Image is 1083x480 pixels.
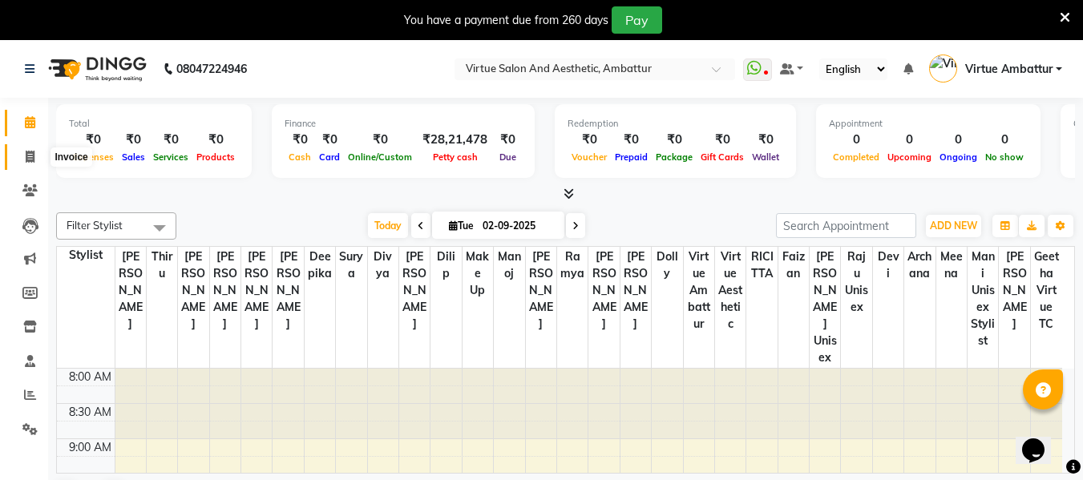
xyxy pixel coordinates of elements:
span: Completed [829,151,883,163]
span: [PERSON_NAME] [399,247,430,334]
span: [PERSON_NAME] [620,247,651,334]
button: ADD NEW [926,215,981,237]
button: Pay [612,6,662,34]
span: Cash [285,151,315,163]
div: Finance [285,117,522,131]
div: Stylist [57,247,115,264]
div: ₹0 [344,131,416,149]
span: [PERSON_NAME] [210,247,240,334]
span: Sales [118,151,149,163]
span: Today [368,213,408,238]
span: [PERSON_NAME] [241,247,272,334]
span: Devi [873,247,903,284]
span: Voucher [568,151,611,163]
span: Dilip [430,247,461,284]
span: Wallet [748,151,783,163]
span: Ramya [557,247,588,284]
div: 0 [829,131,883,149]
div: Appointment [829,117,1028,131]
span: Geetha Virtue TC [1031,247,1062,334]
span: Thiru [147,247,177,284]
span: Archana [904,247,935,284]
div: 8:30 AM [66,404,115,421]
span: Faizan [778,247,809,284]
div: ₹28,21,478 [416,131,494,149]
span: Mani Unisex Stylist [968,247,998,351]
span: Services [149,151,192,163]
div: ₹0 [652,131,697,149]
span: [PERSON_NAME] [178,247,208,334]
span: Package [652,151,697,163]
div: ₹0 [697,131,748,149]
span: Virtue Aesthetic [715,247,746,334]
span: [PERSON_NAME] [588,247,619,334]
img: logo [41,46,151,91]
span: [PERSON_NAME] [273,247,303,334]
span: RICITTA [746,247,777,284]
div: 9:00 AM [66,439,115,456]
span: ADD NEW [930,220,977,232]
span: Card [315,151,344,163]
div: ₹0 [69,131,118,149]
div: Invoice [51,147,91,167]
span: [PERSON_NAME] [115,247,146,334]
span: Manoj [494,247,524,284]
span: Gift Cards [697,151,748,163]
div: ₹0 [494,131,522,149]
iframe: chat widget [1016,416,1067,464]
span: Raju Unisex [841,247,871,317]
span: Filter Stylist [67,219,123,232]
span: Surya [336,247,366,284]
span: Tue [445,220,478,232]
span: Dolly [652,247,682,284]
div: ₹0 [118,131,149,149]
span: [PERSON_NAME] Unisex [810,247,840,368]
b: 08047224946 [176,46,247,91]
span: Meena [936,247,967,284]
span: Make up [463,247,493,301]
div: ₹0 [192,131,239,149]
div: 0 [981,131,1028,149]
div: ₹0 [568,131,611,149]
div: ₹0 [315,131,344,149]
span: Virtue Ambattur [684,247,714,334]
div: ₹0 [149,131,192,149]
input: 2025-09-02 [478,214,558,238]
img: Virtue Ambattur [929,54,957,83]
span: [PERSON_NAME] [526,247,556,334]
span: Divya [368,247,398,284]
span: No show [981,151,1028,163]
span: Products [192,151,239,163]
div: 8:00 AM [66,369,115,385]
div: Redemption [568,117,783,131]
div: ₹0 [611,131,652,149]
span: Due [495,151,520,163]
div: 0 [936,131,981,149]
input: Search Appointment [776,213,916,238]
span: Virtue Ambattur [965,61,1053,78]
div: You have a payment due from 260 days [404,12,608,29]
span: Prepaid [611,151,652,163]
div: Total [69,117,239,131]
div: ₹0 [285,131,315,149]
span: Online/Custom [344,151,416,163]
span: Petty cash [429,151,482,163]
div: 0 [883,131,936,149]
span: Ongoing [936,151,981,163]
span: Deepika [305,247,335,284]
div: ₹0 [748,131,783,149]
span: Upcoming [883,151,936,163]
span: [PERSON_NAME] [999,247,1029,334]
